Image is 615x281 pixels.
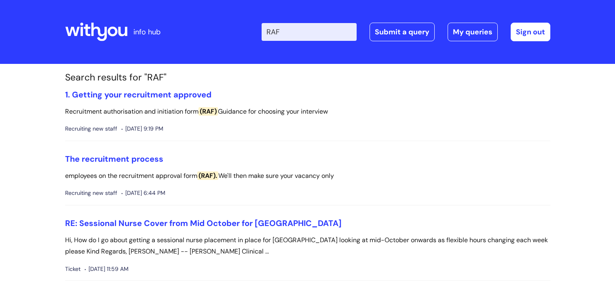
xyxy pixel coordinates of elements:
a: The recruitment process [65,154,163,164]
span: [DATE] 6:44 PM [121,188,165,198]
p: Hi, How do I go about getting a sessional nurse placement in place for [GEOGRAPHIC_DATA] looking ... [65,235,550,258]
span: [DATE] 9:19 PM [121,124,163,134]
span: Ticket [65,264,80,274]
span: [DATE] 11:59 AM [85,264,129,274]
span: Recruiting new staff [65,124,117,134]
a: RE: Sessional Nurse Cover from Mid October for [GEOGRAPHIC_DATA] [65,218,342,228]
a: Sign out [511,23,550,41]
a: 1. Getting your recruitment approved [65,89,211,100]
h1: Search results for "RAF" [65,72,550,83]
span: Recruiting new staff [65,188,117,198]
a: Submit a query [370,23,435,41]
span: (RAF) [199,107,218,116]
input: Search [262,23,357,41]
p: info hub [133,25,161,38]
p: employees on the recruitment approval form We'll then make sure your vacancy only [65,170,550,182]
p: Recruitment authorisation and initiation form Guidance for choosing your interview [65,106,550,118]
div: | - [262,23,550,41]
span: (RAF). [197,171,218,180]
a: My queries [448,23,498,41]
